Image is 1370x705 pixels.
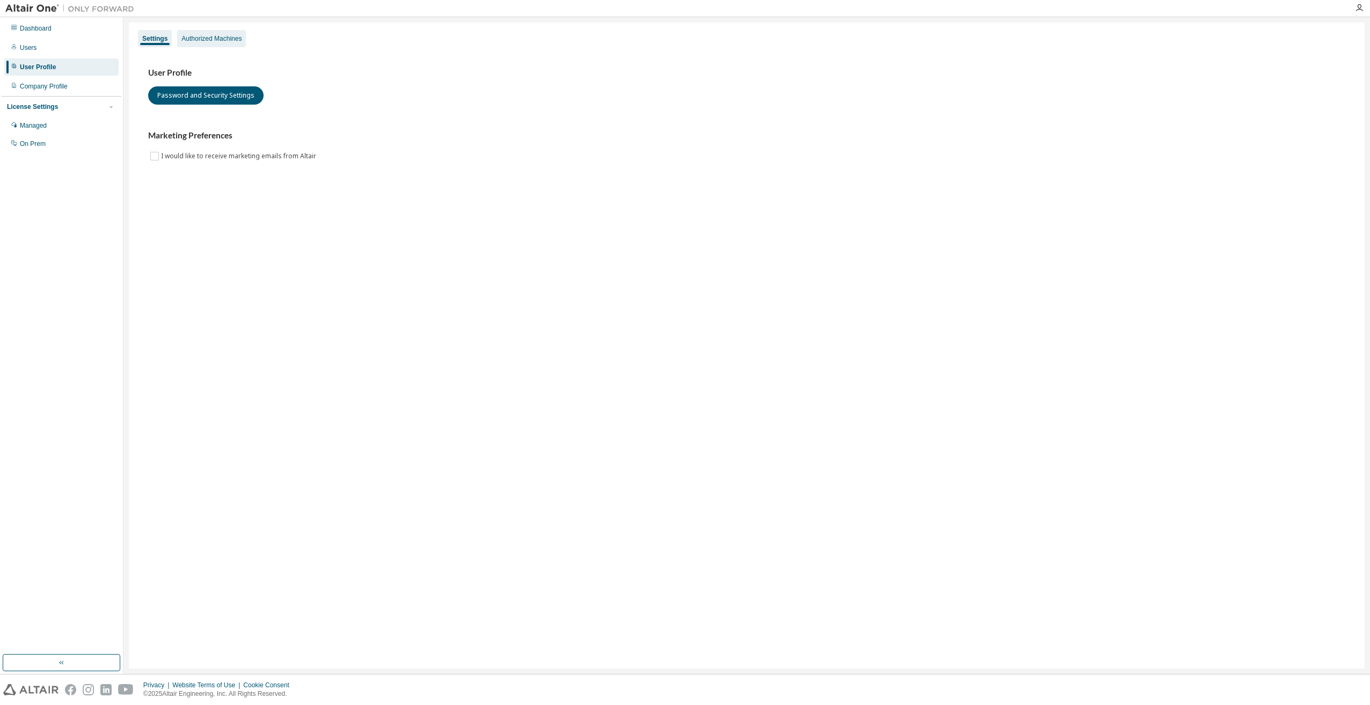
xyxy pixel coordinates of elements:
div: Users [20,43,37,52]
div: User Profile [20,63,56,71]
p: © 2025 Altair Engineering, Inc. All Rights Reserved. [143,689,296,699]
div: Company Profile [20,82,68,91]
div: Dashboard [20,24,52,33]
img: youtube.svg [118,684,134,695]
div: Settings [142,34,167,43]
img: altair_logo.svg [3,684,59,695]
h3: Marketing Preferences [148,130,1345,141]
img: linkedin.svg [100,684,112,695]
h3: User Profile [148,68,1345,78]
div: License Settings [7,102,58,111]
div: Privacy [143,681,172,689]
label: I would like to receive marketing emails from Altair [161,150,318,163]
div: Website Terms of Use [172,681,243,689]
button: Password and Security Settings [148,86,264,105]
div: Authorized Machines [181,34,242,43]
div: Cookie Consent [243,681,295,689]
img: Altair One [5,3,140,14]
div: On Prem [20,139,46,148]
img: instagram.svg [83,684,94,695]
img: facebook.svg [65,684,76,695]
div: Managed [20,121,47,130]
